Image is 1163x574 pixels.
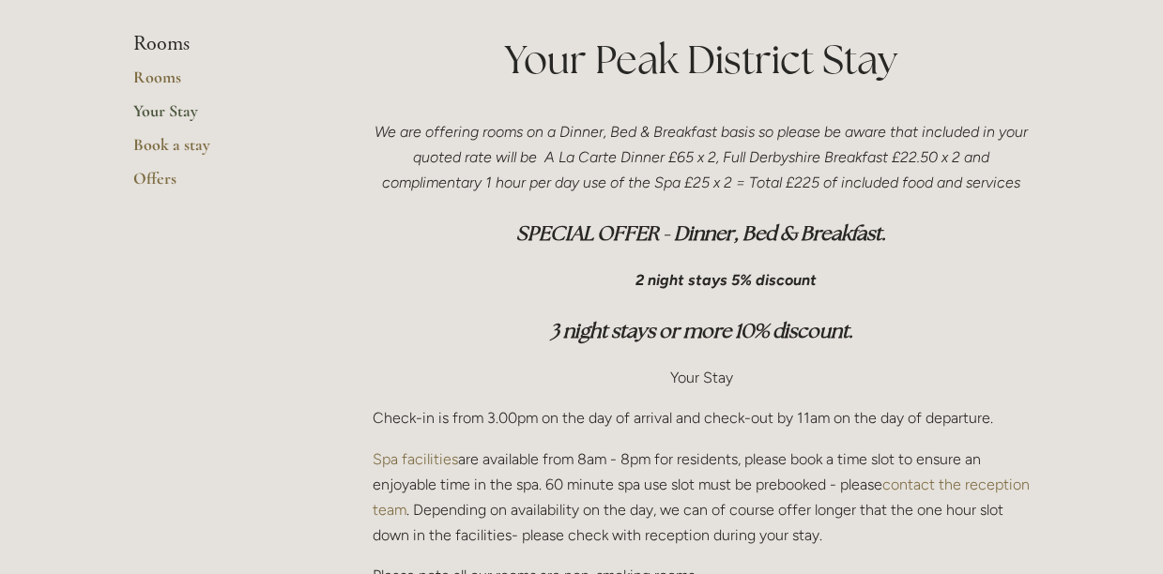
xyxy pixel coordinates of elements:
h1: Your Peak District Stay [373,32,1031,87]
em: 3 night stays or more 10% discount. [550,318,853,343]
p: are available from 8am - 8pm for residents, please book a time slot to ensure an enjoyable time i... [373,446,1031,549]
a: Offers [133,168,313,202]
a: Spa facilities [373,450,458,468]
li: Rooms [133,32,313,56]
a: Your Stay [133,100,313,134]
p: Check-in is from 3.00pm on the day of arrival and check-out by 11am on the day of departure. [373,405,1031,430]
em: 2 night stays 5% discount [635,271,817,289]
a: Rooms [133,67,313,100]
em: We are offering rooms on a Dinner, Bed & Breakfast basis so please be aware that included in your... [375,123,1032,191]
p: Your Stay [373,365,1031,390]
a: Book a stay [133,134,313,168]
em: SPECIAL OFFER - Dinner, Bed & Breakfast. [516,220,886,246]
